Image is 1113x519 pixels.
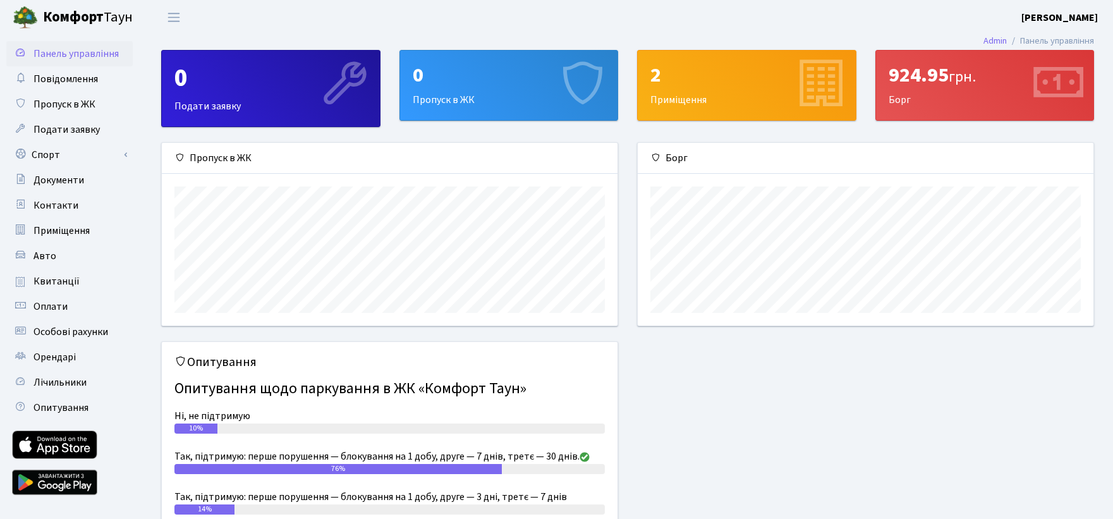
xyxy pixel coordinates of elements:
div: Борг [638,143,1093,174]
li: Панель управління [1007,34,1094,48]
span: Опитування [33,401,88,415]
div: 14% [174,504,234,515]
div: 924.95 [889,63,1081,87]
div: 0 [413,63,605,87]
a: Опитування [6,395,133,420]
a: Спорт [6,142,133,168]
div: Ні, не підтримую [174,408,605,424]
span: Таун [43,7,133,28]
a: Подати заявку [6,117,133,142]
a: 2Приміщення [637,50,856,121]
a: Особові рахунки [6,319,133,345]
a: Admin [983,34,1007,47]
span: Авто [33,249,56,263]
a: 0Подати заявку [161,50,380,127]
div: Подати заявку [162,51,380,126]
a: 0Пропуск в ЖК [399,50,619,121]
div: Пропуск в ЖК [162,143,617,174]
a: Контакти [6,193,133,218]
span: Панель управління [33,47,119,61]
h5: Опитування [174,355,605,370]
div: Так, підтримую: перше порушення — блокування на 1 добу, друге — 3 дні, третє — 7 днів [174,489,605,504]
span: Лічильники [33,376,87,389]
a: Панель управління [6,41,133,66]
a: [PERSON_NAME] [1021,10,1098,25]
span: Пропуск в ЖК [33,97,95,111]
span: Контакти [33,198,78,212]
a: Приміщення [6,218,133,243]
a: Оплати [6,294,133,319]
span: Приміщення [33,224,90,238]
span: Подати заявку [33,123,100,137]
div: Пропуск в ЖК [400,51,618,120]
img: logo.png [13,5,38,30]
div: Борг [876,51,1094,120]
span: Особові рахунки [33,325,108,339]
h4: Опитування щодо паркування в ЖК «Комфорт Таун» [174,375,605,403]
a: Повідомлення [6,66,133,92]
span: Повідомлення [33,72,98,86]
div: 0 [174,63,367,94]
a: Авто [6,243,133,269]
button: Переключити навігацію [158,7,190,28]
span: Квитанції [33,274,80,288]
span: Орендарі [33,350,76,364]
span: грн. [949,66,976,88]
a: Лічильники [6,370,133,395]
a: Пропуск в ЖК [6,92,133,117]
span: Оплати [33,300,68,314]
a: Квитанції [6,269,133,294]
b: [PERSON_NAME] [1021,11,1098,25]
div: Так, підтримую: перше порушення — блокування на 1 добу, друге — 7 днів, третє — 30 днів. [174,449,605,464]
a: Документи [6,168,133,193]
b: Комфорт [43,7,104,27]
span: Документи [33,173,84,187]
div: Приміщення [638,51,856,120]
div: 76% [174,464,502,474]
a: Орендарі [6,345,133,370]
div: 2 [650,63,843,87]
nav: breadcrumb [964,28,1113,54]
div: 10% [174,424,217,434]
